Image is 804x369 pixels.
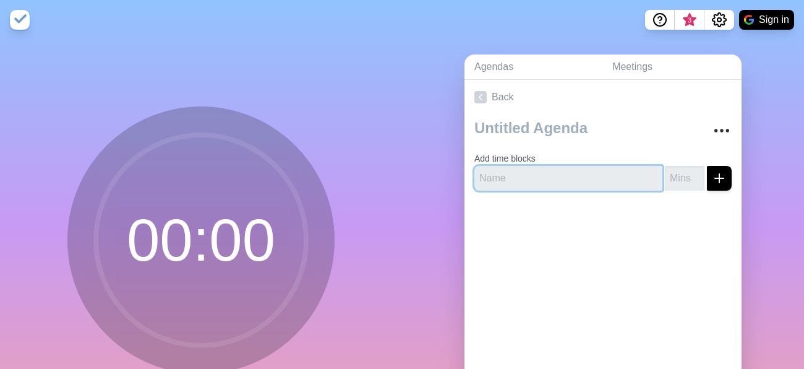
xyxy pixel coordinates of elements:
[474,166,662,191] input: Name
[602,54,742,80] a: Meetings
[675,10,704,30] button: What’s new
[464,54,602,80] a: Agendas
[685,15,695,25] span: 3
[704,10,734,30] button: Settings
[464,80,742,115] a: Back
[10,10,30,30] img: timeblocks logo
[474,154,536,163] label: Add time blocks
[739,10,794,30] button: Sign in
[744,15,754,25] img: google logo
[709,118,734,143] button: More
[665,166,704,191] input: Mins
[645,10,675,30] button: Help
